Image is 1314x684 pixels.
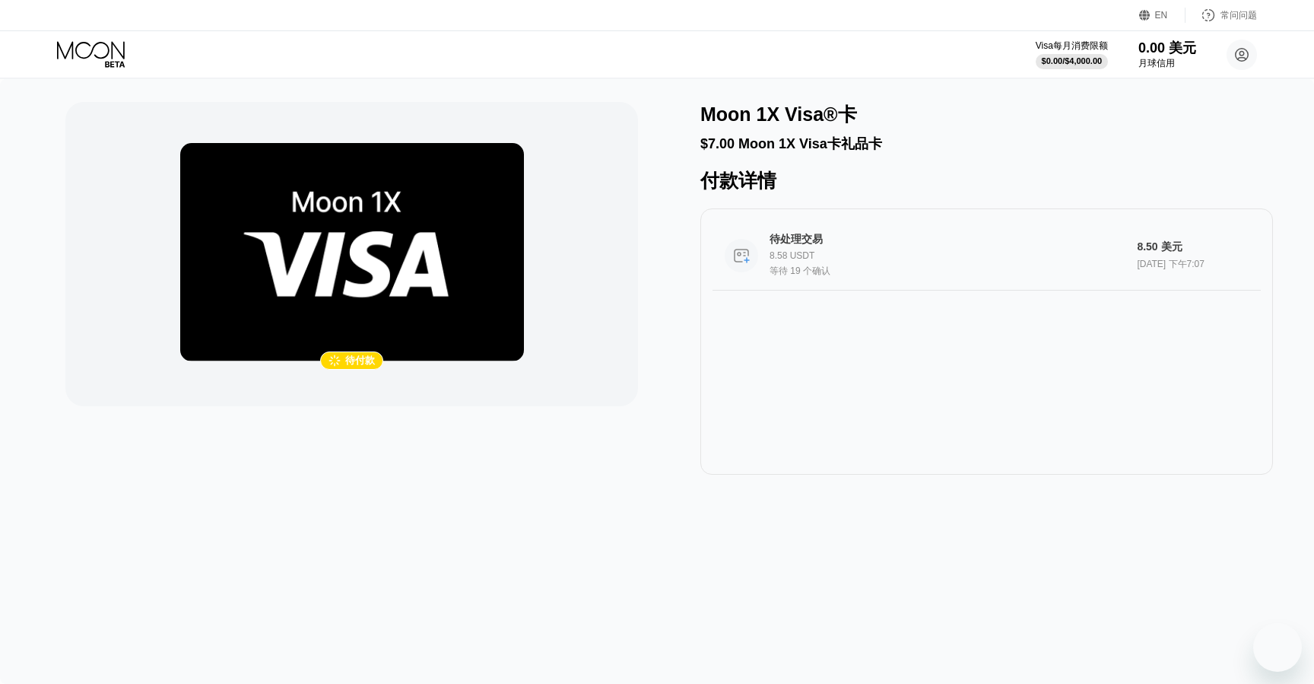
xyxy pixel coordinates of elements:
[1065,56,1102,65] font: $4,000.00
[1137,259,1204,269] font: [DATE] 下午7:07
[770,266,830,276] font: 等待 19 个确认
[328,355,341,367] font: 
[1137,240,1182,253] font: 8.50 美元
[1253,623,1302,672] iframe: 启动消息传送窗口的按钮
[1138,58,1175,68] font: 月球信用
[1185,8,1257,23] div: 常问问题
[1042,56,1063,65] font: $0.00
[700,103,857,125] font: Moon 1X Visa®卡
[770,250,814,261] font: 8.58 USDT
[1139,8,1185,23] div: EN
[1036,40,1108,69] div: Visa每月消费限额$0.00/$4,000.00
[1138,40,1196,56] font: 0.00 美元
[1062,56,1065,65] font: /
[700,136,882,151] font: $7.00 Moon 1X Visa卡礼品卡
[713,221,1261,291] div: 待处理交易8.58 USDT等待 19 个确认8.50 美元[DATE] 下午7:07
[345,355,375,366] font: 待付款
[770,233,823,245] font: 待处理交易
[1138,39,1196,70] div: 0.00 美元月球信用
[1036,40,1108,51] font: Visa每月消费限额
[1155,10,1168,21] font: EN
[700,170,776,191] font: 付款详情
[1220,10,1257,21] font: 常问问题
